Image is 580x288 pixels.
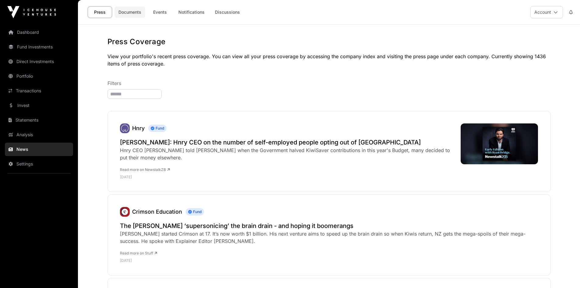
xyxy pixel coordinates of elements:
[120,123,130,133] a: Hnry
[461,123,538,164] img: image.jpg
[5,84,73,98] a: Transactions
[5,143,73,156] a: News
[5,99,73,112] a: Invest
[5,26,73,39] a: Dashboard
[211,6,244,18] a: Discussions
[107,80,551,87] p: Filters
[120,123,130,133] img: Hnry.svg
[5,55,73,68] a: Direct Investments
[120,222,538,230] a: The [PERSON_NAME] ‘supersonicing’ the brain drain - and hoping it boomerangs
[132,125,145,131] a: Hnry
[174,6,209,18] a: Notifications
[88,6,112,18] a: Press
[5,128,73,141] a: Analysis
[5,40,73,54] a: Fund Investments
[550,259,580,288] iframe: Chat Widget
[132,208,182,215] a: Crimson Education
[120,251,157,255] a: Read more on Stuff
[7,6,56,18] img: Icehouse Ventures Logo
[186,208,204,215] span: Fund
[120,167,170,172] a: Read more on NewstalkZB
[120,230,538,245] div: [PERSON_NAME] started Crimson at 17. It’s now worth $1 billion. His next venture aims to speed up...
[107,53,551,67] p: View your portfolio's recent press coverage. You can view all your press coverage by accessing th...
[120,175,455,180] p: [DATE]
[120,147,455,161] div: Hnry CEO [PERSON_NAME] told [PERSON_NAME] when the Government halved KiwiSaver contributions in t...
[5,113,73,127] a: Statements
[5,157,73,171] a: Settings
[120,138,455,147] a: [PERSON_NAME]: Hnry CEO on the number of self-employed people opting out of [GEOGRAPHIC_DATA]
[148,6,172,18] a: Events
[5,69,73,83] a: Portfolio
[120,207,130,217] a: Crimson Education
[120,258,538,263] p: [DATE]
[120,207,130,217] img: unnamed.jpg
[114,6,145,18] a: Documents
[148,125,167,132] span: Fund
[530,6,563,18] button: Account
[107,37,551,47] h1: Press Coverage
